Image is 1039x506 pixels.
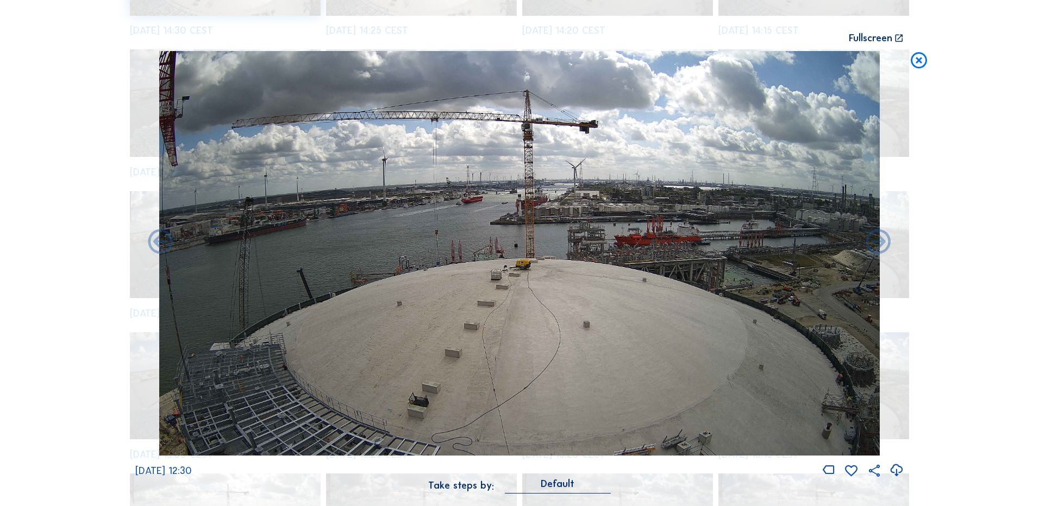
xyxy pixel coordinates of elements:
[428,480,494,490] div: Take steps by:
[146,228,176,258] i: Forward
[863,228,893,258] i: Back
[135,465,192,477] span: [DATE] 12:30
[505,479,611,494] div: Default
[541,479,574,489] div: Default
[159,51,880,456] img: Image
[849,33,892,43] div: Fullscreen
